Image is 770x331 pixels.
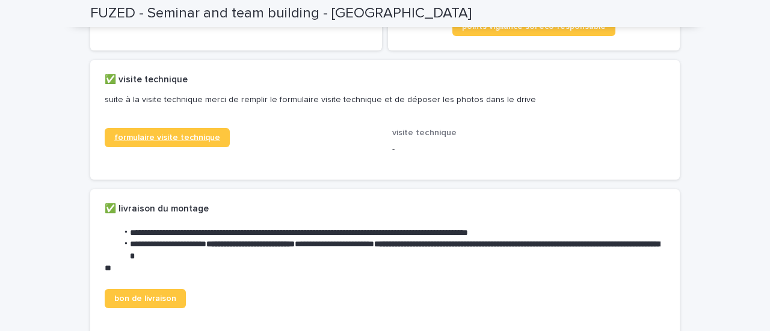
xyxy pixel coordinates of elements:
a: bon de livraison [105,289,186,308]
a: formulaire visite technique [105,128,230,147]
p: - [392,143,665,156]
p: suite à la visite technique merci de remplir le formulaire visite technique et de déposer les pho... [105,94,661,105]
span: visite technique [392,129,457,137]
span: bon de livraison [114,294,176,303]
h2: ✅ visite technique [105,74,188,85]
span: formulaire visite technique [114,133,220,142]
h2: ✅ livraison du montage [105,204,209,214]
h2: FUZED - Seminar and team building - [GEOGRAPHIC_DATA] [90,5,472,22]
